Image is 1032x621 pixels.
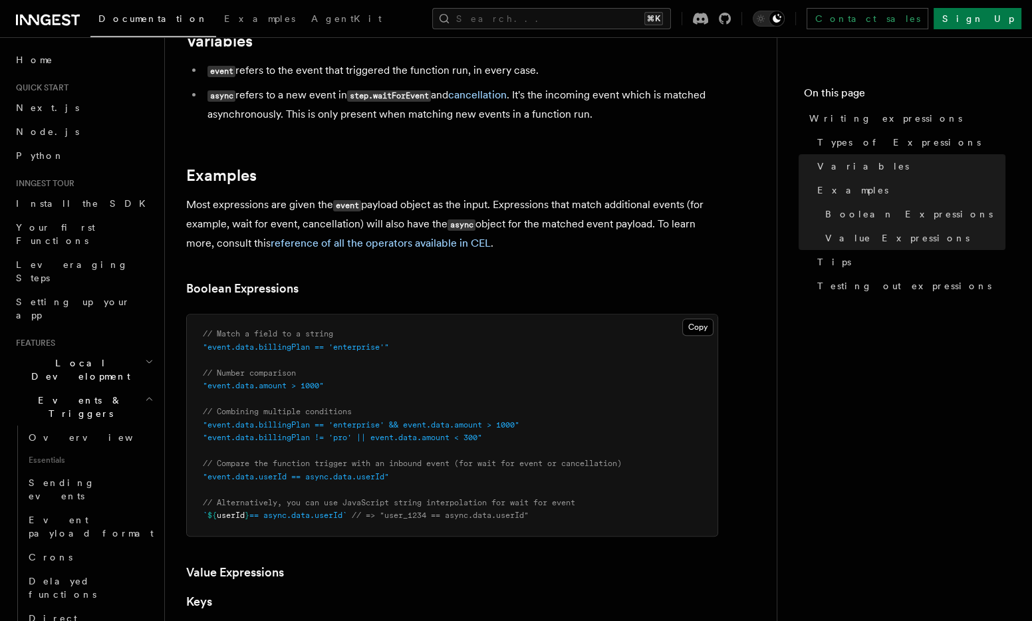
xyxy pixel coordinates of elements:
a: Tips [812,250,1005,274]
a: Next.js [11,96,156,120]
span: Home [16,53,53,66]
span: == async.data.userId` [249,511,347,520]
span: Essentials [23,449,156,471]
code: event [207,66,235,77]
a: Variables [812,154,1005,178]
span: // Alternatively, you can use JavaScript string interpolation for wait for event [203,498,575,507]
span: // Compare the function trigger with an inbound event (for wait for event or cancellation) [203,459,622,468]
span: Boolean Expressions [825,207,993,221]
span: "event.data.billingPlan == 'enterprise' && event.data.amount > 1000" [203,420,519,430]
button: Local Development [11,351,156,388]
a: Types of Expressions [812,130,1005,154]
a: Setting up your app [11,290,156,327]
a: Examples [216,4,303,36]
a: cancellation [448,88,507,101]
span: "event.data.billingPlan == 'enterprise'" [203,342,389,352]
a: Keys [186,592,212,611]
span: Features [11,338,55,348]
p: Most expressions are given the payload object as the input. Expressions that match additional eve... [186,195,718,253]
span: Crons [29,552,72,562]
span: Value Expressions [825,231,969,245]
a: Boolean Expressions [186,279,299,298]
button: Events & Triggers [11,388,156,426]
a: Writing expressions [804,106,1005,130]
span: Quick start [11,82,68,93]
a: Examples [812,178,1005,202]
span: userId [217,511,245,520]
span: Examples [817,184,888,197]
span: Testing out expressions [817,279,991,293]
a: Node.js [11,120,156,144]
span: Install the SDK [16,198,154,209]
a: Your first Functions [11,215,156,253]
span: ` [203,511,207,520]
a: Leveraging Steps [11,253,156,290]
button: Copy [682,318,713,336]
span: Examples [224,13,295,24]
code: step.waitForEvent [347,90,431,102]
span: Tips [817,255,851,269]
span: Node.js [16,126,79,137]
span: Delayed functions [29,576,96,600]
span: Variables [817,160,909,173]
a: Sign Up [934,8,1021,29]
a: AgentKit [303,4,390,36]
a: Crons [23,545,156,569]
span: Events & Triggers [11,394,145,420]
h4: On this page [804,85,1005,106]
span: Writing expressions [809,112,962,125]
a: Documentation [90,4,216,37]
span: Local Development [11,356,145,383]
li: refers to a new event in and . It's the incoming event which is matched asynchronously. This is o... [203,86,718,124]
a: Testing out expressions [812,274,1005,298]
span: Next.js [16,102,79,113]
span: Overview [29,432,166,443]
a: Event payload format [23,508,156,545]
span: Leveraging Steps [16,259,128,283]
span: "event.data.amount > 1000" [203,381,324,390]
span: Types of Expressions [817,136,981,149]
kbd: ⌘K [644,12,663,25]
a: Contact sales [807,8,928,29]
code: event [333,200,361,211]
span: "event.data.userId == async.data.userId" [203,472,389,481]
a: Sending events [23,471,156,508]
a: reference of all the operators available in CEL [271,237,491,249]
span: Your first Functions [16,222,95,246]
span: // Combining multiple conditions [203,407,352,416]
a: Home [11,48,156,72]
a: Install the SDK [11,191,156,215]
span: Inngest tour [11,178,74,189]
span: "event.data.billingPlan != 'pro' || event.data.amount < 300" [203,433,482,442]
a: Delayed functions [23,569,156,606]
span: Python [16,150,64,161]
a: Value Expressions [820,226,1005,250]
a: Python [11,144,156,168]
span: // Number comparison [203,368,296,378]
a: Value Expressions [186,563,284,582]
span: } [245,511,249,520]
li: refers to the event that triggered the function run, in every case. [203,61,718,80]
span: Event payload format [29,515,154,539]
span: Documentation [98,13,208,24]
span: // Match a field to a string [203,329,333,338]
a: Boolean Expressions [820,202,1005,226]
span: // => "user_1234 == async.data.userId" [352,511,529,520]
a: Overview [23,426,156,449]
a: Variables [186,32,253,51]
button: Toggle dark mode [753,11,785,27]
span: Setting up your app [16,297,130,320]
a: Examples [186,166,257,185]
span: ${ [207,511,217,520]
span: Sending events [29,477,95,501]
span: AgentKit [311,13,382,24]
code: async [448,219,475,231]
button: Search...⌘K [432,8,671,29]
code: async [207,90,235,102]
